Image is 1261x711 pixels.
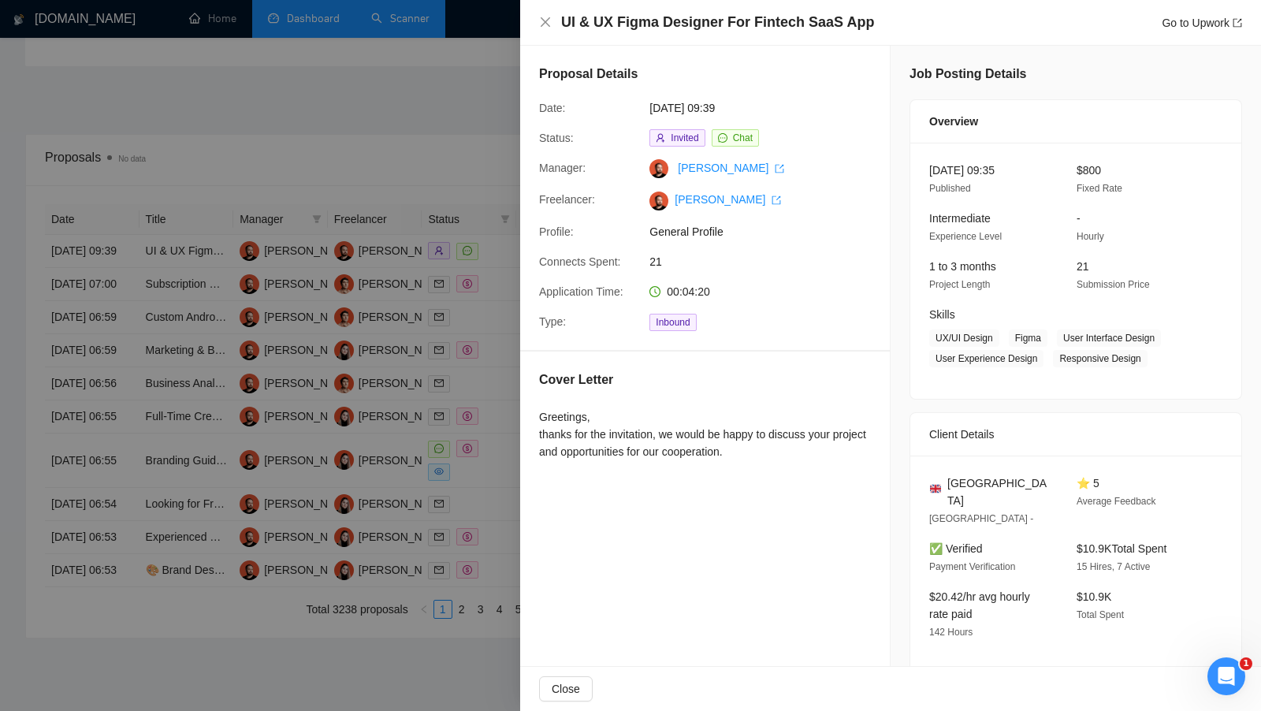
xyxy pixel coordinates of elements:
[539,16,552,28] span: close
[1077,260,1089,273] span: 21
[1077,561,1150,572] span: 15 Hires, 7 Active
[649,223,886,240] span: General Profile
[930,483,941,494] img: 🇬🇧
[561,13,874,32] h4: UI & UX Figma Designer For Fintech SaaS App
[733,132,753,143] span: Chat
[539,676,593,702] button: Close
[539,102,565,114] span: Date:
[539,16,552,29] button: Close
[1077,183,1122,194] span: Fixed Rate
[1053,350,1147,367] span: Responsive Design
[1077,164,1101,177] span: $800
[1077,477,1099,490] span: ⭐ 5
[929,329,999,347] span: UX/UI Design
[929,279,990,290] span: Project Length
[718,133,727,143] span: message
[1162,17,1242,29] a: Go to Upworkexport
[1207,657,1245,695] iframe: Intercom live chat
[1233,18,1242,28] span: export
[539,315,566,328] span: Type:
[929,308,955,321] span: Skills
[539,408,871,460] div: Greetings, thanks for the invitation, we would be happy to discuss your project and opportunities...
[1057,329,1161,347] span: User Interface Design
[947,475,1051,509] span: [GEOGRAPHIC_DATA]
[929,260,996,273] span: 1 to 3 months
[667,285,710,298] span: 00:04:20
[539,65,638,84] h5: Proposal Details
[649,314,696,331] span: Inbound
[649,99,886,117] span: [DATE] 09:39
[539,132,574,144] span: Status:
[539,162,586,174] span: Manager:
[929,561,1015,572] span: Payment Verification
[929,590,1030,620] span: $20.42/hr avg hourly rate paid
[675,193,781,206] a: [PERSON_NAME] export
[649,253,886,270] span: 21
[656,133,665,143] span: user-add
[775,164,784,173] span: export
[539,285,623,298] span: Application Time:
[1009,329,1047,347] span: Figma
[539,370,613,389] h5: Cover Letter
[772,195,781,205] span: export
[552,680,580,698] span: Close
[539,225,574,238] span: Profile:
[929,231,1002,242] span: Experience Level
[649,192,668,210] img: c1f4onnIW_hhUsBdDIRCxlDri2axYMc45-gx6ZrCpDR__AlzvYizbC0eb4phogY5-m
[929,627,973,638] span: 142 Hours
[1077,279,1150,290] span: Submission Price
[929,212,991,225] span: Intermediate
[929,513,1033,524] span: [GEOGRAPHIC_DATA] -
[539,193,595,206] span: Freelancer:
[929,542,983,555] span: ✅ Verified
[1077,231,1104,242] span: Hourly
[1240,657,1252,670] span: 1
[929,164,995,177] span: [DATE] 09:35
[1077,590,1111,603] span: $10.9K
[1077,496,1156,507] span: Average Feedback
[929,413,1222,456] div: Client Details
[929,183,971,194] span: Published
[1077,542,1166,555] span: $10.9K Total Spent
[929,113,978,130] span: Overview
[678,162,784,174] a: [PERSON_NAME] export
[671,132,698,143] span: Invited
[909,65,1026,84] h5: Job Posting Details
[539,255,621,268] span: Connects Spent:
[929,350,1043,367] span: User Experience Design
[1077,212,1081,225] span: -
[1077,609,1124,620] span: Total Spent
[649,286,660,297] span: clock-circle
